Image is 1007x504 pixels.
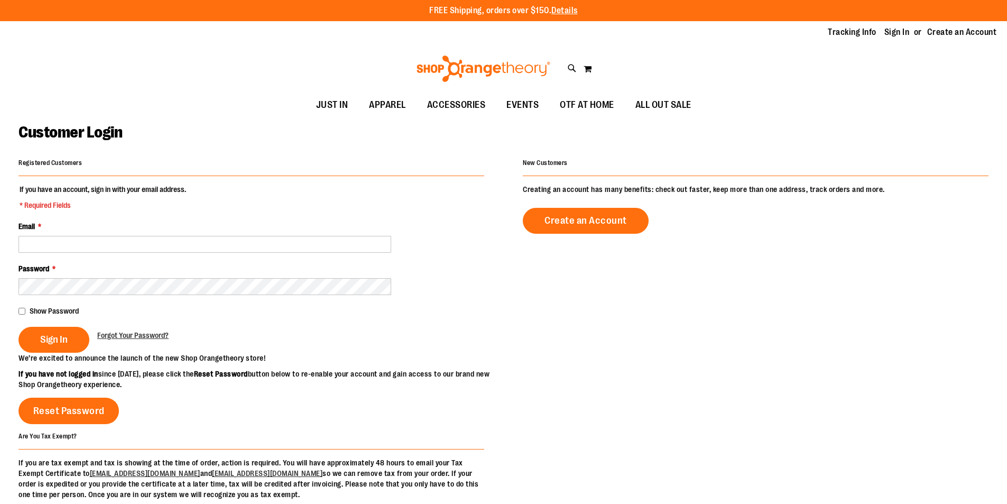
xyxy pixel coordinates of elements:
[19,222,35,231] span: Email
[19,327,89,353] button: Sign In
[40,334,68,345] span: Sign In
[523,159,568,167] strong: New Customers
[97,330,169,341] a: Forgot Your Password?
[19,370,98,378] strong: If you have not logged in
[20,200,186,210] span: * Required Fields
[884,26,910,38] a: Sign In
[19,184,187,210] legend: If you have an account, sign in with your email address.
[90,469,200,478] a: [EMAIL_ADDRESS][DOMAIN_NAME]
[19,159,82,167] strong: Registered Customers
[523,184,988,195] p: Creating an account has many benefits: check out faster, keep more than one address, track orders...
[415,56,552,82] img: Shop Orangetheory
[19,398,119,424] a: Reset Password
[30,307,79,315] span: Show Password
[97,331,169,340] span: Forgot Your Password?
[212,469,322,478] a: [EMAIL_ADDRESS][DOMAIN_NAME]
[635,93,691,117] span: ALL OUT SALE
[316,93,348,117] span: JUST IN
[523,208,649,234] a: Create an Account
[506,93,539,117] span: EVENTS
[33,405,105,417] span: Reset Password
[369,93,406,117] span: APPAREL
[560,93,614,117] span: OTF AT HOME
[828,26,876,38] a: Tracking Info
[544,215,627,226] span: Create an Account
[19,432,77,439] strong: Are You Tax Exempt?
[427,93,486,117] span: ACCESSORIES
[19,369,504,390] p: since [DATE], please click the button below to re-enable your account and gain access to our bran...
[429,5,578,17] p: FREE Shipping, orders over $150.
[19,457,484,500] p: If you are tax exempt and tax is showing at the time of order, action is required. You will have ...
[19,264,49,273] span: Password
[194,370,248,378] strong: Reset Password
[551,6,578,15] a: Details
[927,26,997,38] a: Create an Account
[19,123,122,141] span: Customer Login
[19,353,504,363] p: We’re excited to announce the launch of the new Shop Orangetheory store!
